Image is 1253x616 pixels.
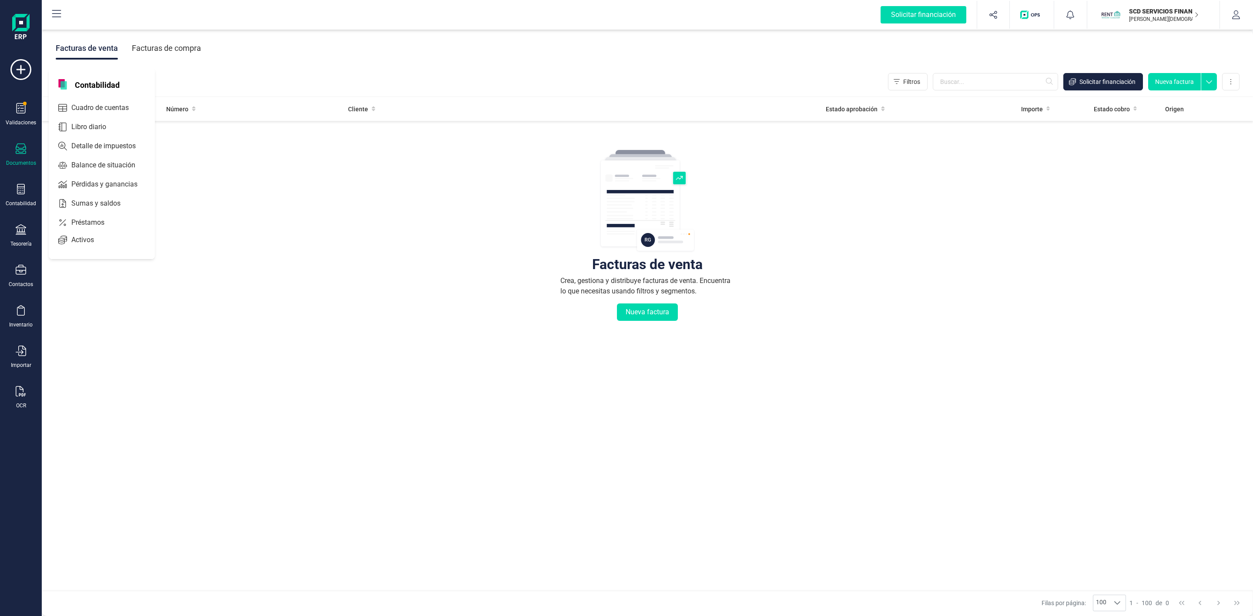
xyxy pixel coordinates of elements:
span: Importe [1021,105,1043,113]
div: Facturas de compra [132,37,201,60]
div: Inventario [9,321,33,328]
span: Estado aprobación [826,105,878,113]
span: Número [166,105,188,113]
div: Importar [11,362,31,369]
button: SCSCD SERVICIOS FINANCIEROS SL[PERSON_NAME][DEMOGRAPHIC_DATA][DEMOGRAPHIC_DATA] [1098,1,1209,29]
span: 1 [1129,599,1133,607]
span: Filtros [903,77,920,86]
button: Nueva factura [617,303,678,321]
button: Solicitar financiación [1063,73,1143,90]
img: Logo Finanedi [12,14,30,42]
span: Cliente [348,105,368,113]
img: img-empty-table.svg [600,149,695,253]
div: Tesorería [10,240,32,247]
span: Libro diario [68,122,122,132]
span: Cuadro de cuentas [68,103,144,113]
img: Logo de OPS [1020,10,1043,19]
button: Solicitar financiación [870,1,977,29]
button: Filtros [888,73,928,90]
div: Crea, gestiona y distribuye facturas de venta. Encuentra lo que necesitas usando filtros y segmen... [560,276,734,296]
span: Préstamos [68,217,120,228]
div: Solicitar financiación [881,6,966,23]
div: Contactos [9,281,33,288]
span: de [1156,599,1162,607]
div: Facturas de venta [592,260,703,269]
div: Facturas de venta [56,37,118,60]
span: Contabilidad [70,79,125,90]
p: [PERSON_NAME][DEMOGRAPHIC_DATA][DEMOGRAPHIC_DATA] [1129,16,1199,23]
span: Activos [68,235,110,245]
span: Estado cobro [1094,105,1130,113]
div: Validaciones [6,119,36,126]
div: Documentos [6,160,36,166]
button: Logo de OPS [1015,1,1049,29]
input: Buscar... [933,73,1058,90]
button: First Page [1173,595,1190,611]
span: 100 [1093,595,1109,611]
span: Origen [1165,105,1184,113]
p: SCD SERVICIOS FINANCIEROS SL [1129,7,1199,16]
span: Pérdidas y ganancias [68,179,153,190]
div: Contabilidad [6,200,36,207]
span: Sumas y saldos [68,198,136,209]
button: Last Page [1229,595,1245,611]
span: Balance de situación [68,160,151,170]
button: Previous Page [1192,595,1208,611]
span: 0 [1166,599,1169,607]
span: Detalle de impuestos [68,141,151,151]
div: Filas por página: [1042,595,1126,611]
button: Next Page [1210,595,1227,611]
div: OCR [16,402,26,409]
button: Nueva factura [1148,73,1201,90]
span: 100 [1142,599,1152,607]
span: Solicitar financiación [1079,77,1136,86]
img: SC [1101,5,1120,24]
div: - [1129,599,1169,607]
